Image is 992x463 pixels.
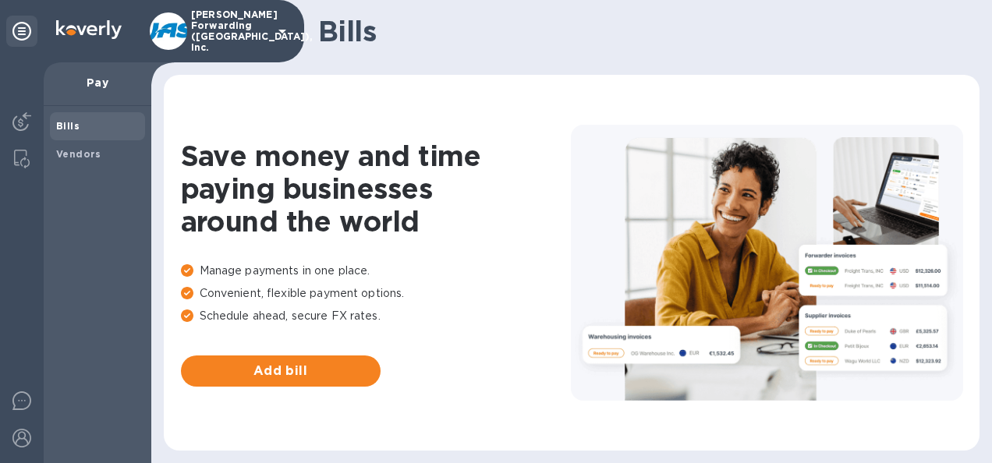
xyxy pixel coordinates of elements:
span: Add bill [193,362,368,380]
b: Bills [56,120,80,132]
p: Manage payments in one place. [181,263,571,279]
p: Pay [56,75,139,90]
h1: Bills [318,15,967,48]
div: Unpin categories [6,16,37,47]
p: Schedule ahead, secure FX rates. [181,308,571,324]
b: Vendors [56,148,101,160]
img: Logo [56,20,122,39]
p: Convenient, flexible payment options. [181,285,571,302]
button: Add bill [181,355,381,387]
p: [PERSON_NAME] Forwarding ([GEOGRAPHIC_DATA]), Inc. [191,9,269,53]
h1: Save money and time paying businesses around the world [181,140,571,238]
